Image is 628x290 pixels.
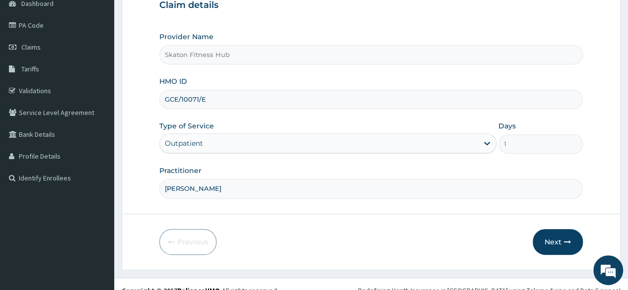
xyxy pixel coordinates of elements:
button: Next [533,229,583,255]
img: d_794563401_company_1708531726252_794563401 [18,50,40,74]
input: Enter HMO ID [159,90,583,109]
span: Claims [21,43,41,52]
button: Previous [159,229,216,255]
label: Provider Name [159,32,213,42]
span: We're online! [58,84,137,184]
div: Minimize live chat window [163,5,187,29]
label: Practitioner [159,166,202,175]
label: Type of Service [159,121,214,131]
label: HMO ID [159,76,187,86]
input: Enter Name [159,179,583,198]
div: Chat with us now [52,56,167,68]
span: Tariffs [21,64,39,73]
textarea: Type your message and hit 'Enter' [5,188,189,223]
label: Days [498,121,516,131]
